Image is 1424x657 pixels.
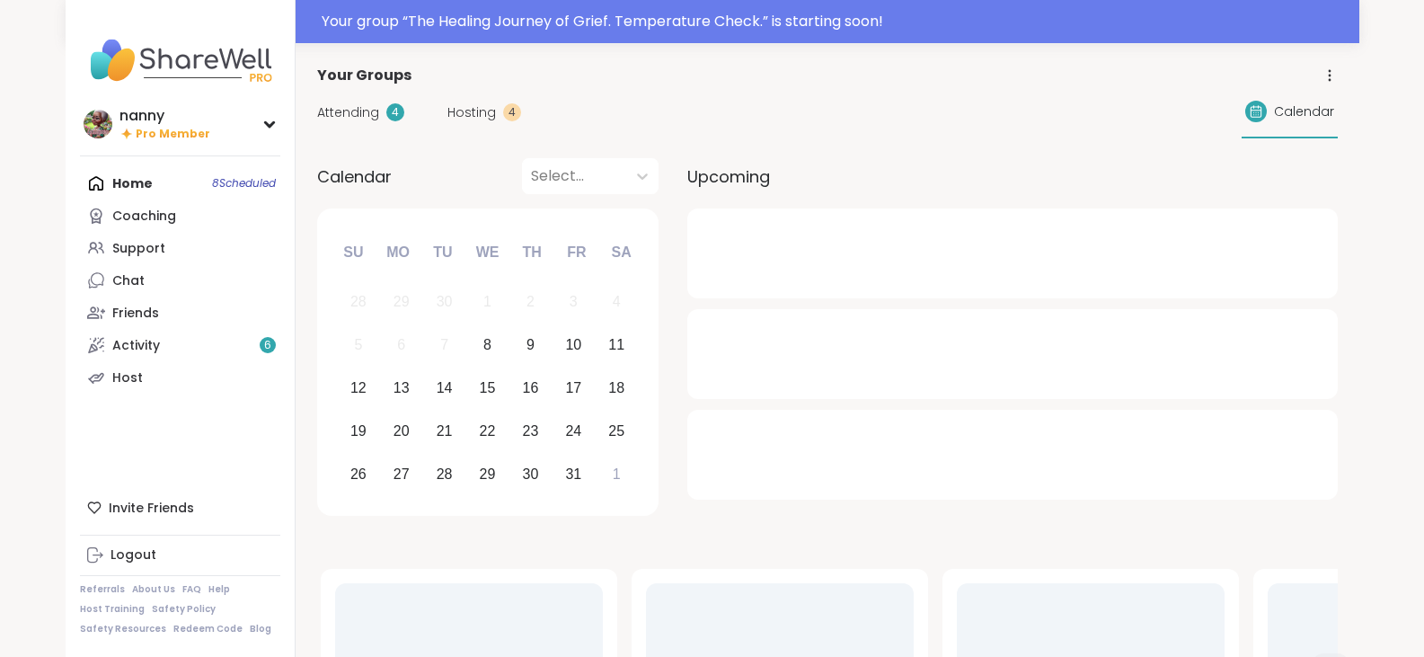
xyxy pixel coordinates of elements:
[423,233,463,272] div: Tu
[511,369,550,408] div: Choose Thursday, October 16th, 2025
[523,376,539,400] div: 16
[597,369,636,408] div: Choose Saturday, October 18th, 2025
[322,11,1349,32] div: Your group “ The Healing Journey of Grief. Temperature Check. ” is starting soon!
[511,283,550,322] div: Not available Thursday, October 2nd, 2025
[340,412,378,450] div: Choose Sunday, October 19th, 2025
[337,280,638,495] div: month 2025-10
[350,289,367,314] div: 28
[80,329,280,361] a: Activity6
[382,455,420,493] div: Choose Monday, October 27th, 2025
[382,369,420,408] div: Choose Monday, October 13th, 2025
[182,583,201,596] a: FAQ
[565,419,581,443] div: 24
[554,369,593,408] div: Choose Friday, October 17th, 2025
[511,326,550,365] div: Choose Thursday, October 9th, 2025
[512,233,552,272] div: Th
[511,455,550,493] div: Choose Thursday, October 30th, 2025
[80,539,280,572] a: Logout
[80,623,166,635] a: Safety Resources
[378,233,418,272] div: Mo
[425,369,464,408] div: Choose Tuesday, October 14th, 2025
[483,333,491,357] div: 8
[386,103,404,121] div: 4
[80,29,280,92] img: ShareWell Nav Logo
[80,232,280,264] a: Support
[112,369,143,387] div: Host
[467,233,507,272] div: We
[112,305,159,323] div: Friends
[333,233,373,272] div: Su
[111,546,156,564] div: Logout
[80,361,280,394] a: Host
[613,289,621,314] div: 4
[425,455,464,493] div: Choose Tuesday, October 28th, 2025
[468,412,507,450] div: Choose Wednesday, October 22nd, 2025
[80,264,280,297] a: Chat
[173,623,243,635] a: Redeem Code
[687,164,770,189] span: Upcoming
[340,455,378,493] div: Choose Sunday, October 26th, 2025
[597,326,636,365] div: Choose Saturday, October 11th, 2025
[554,326,593,365] div: Choose Friday, October 10th, 2025
[608,419,624,443] div: 25
[112,208,176,226] div: Coaching
[152,603,216,616] a: Safety Policy
[468,283,507,322] div: Not available Wednesday, October 1st, 2025
[503,103,521,121] div: 4
[565,333,581,357] div: 10
[597,455,636,493] div: Choose Saturday, November 1st, 2025
[340,326,378,365] div: Not available Sunday, October 5th, 2025
[317,164,392,189] span: Calendar
[480,462,496,486] div: 29
[394,376,410,400] div: 13
[350,376,367,400] div: 12
[80,492,280,524] div: Invite Friends
[523,462,539,486] div: 30
[440,333,448,357] div: 7
[1274,102,1334,121] span: Calendar
[608,376,624,400] div: 18
[554,283,593,322] div: Not available Friday, October 3rd, 2025
[382,283,420,322] div: Not available Monday, September 29th, 2025
[136,127,210,142] span: Pro Member
[350,419,367,443] div: 19
[394,289,410,314] div: 29
[468,326,507,365] div: Choose Wednesday, October 8th, 2025
[597,283,636,322] div: Not available Saturday, October 4th, 2025
[394,419,410,443] div: 20
[397,333,405,357] div: 6
[468,455,507,493] div: Choose Wednesday, October 29th, 2025
[554,455,593,493] div: Choose Friday, October 31st, 2025
[597,412,636,450] div: Choose Saturday, October 25th, 2025
[437,376,453,400] div: 14
[112,240,165,258] div: Support
[264,338,271,353] span: 6
[340,369,378,408] div: Choose Sunday, October 12th, 2025
[425,326,464,365] div: Not available Tuesday, October 7th, 2025
[526,289,535,314] div: 2
[119,106,210,126] div: nanny
[132,583,175,596] a: About Us
[523,419,539,443] div: 23
[112,272,145,290] div: Chat
[601,233,641,272] div: Sa
[350,462,367,486] div: 26
[425,412,464,450] div: Choose Tuesday, October 21st, 2025
[340,283,378,322] div: Not available Sunday, September 28th, 2025
[437,419,453,443] div: 21
[394,462,410,486] div: 27
[112,337,160,355] div: Activity
[613,462,621,486] div: 1
[354,333,362,357] div: 5
[565,462,581,486] div: 31
[425,283,464,322] div: Not available Tuesday, September 30th, 2025
[208,583,230,596] a: Help
[437,289,453,314] div: 30
[483,289,491,314] div: 1
[480,376,496,400] div: 15
[570,289,578,314] div: 3
[80,297,280,329] a: Friends
[468,369,507,408] div: Choose Wednesday, October 15th, 2025
[526,333,535,357] div: 9
[511,412,550,450] div: Choose Thursday, October 23rd, 2025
